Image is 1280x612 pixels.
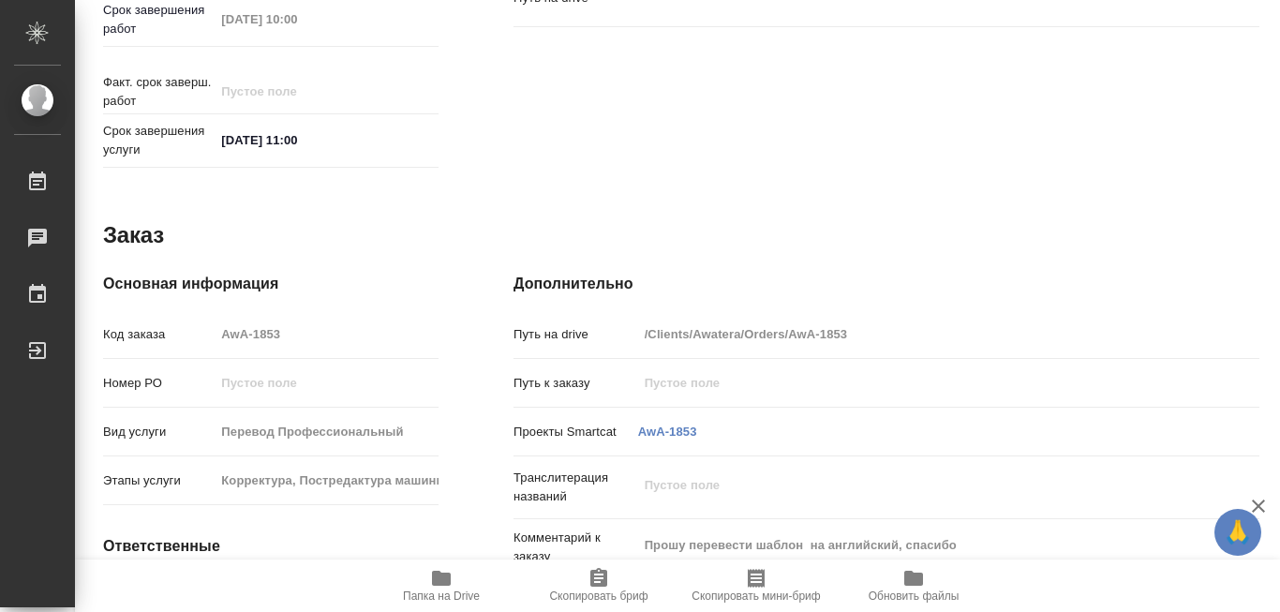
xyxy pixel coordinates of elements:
button: Папка на Drive [363,560,520,612]
p: Вид услуги [103,423,215,441]
input: Пустое поле [215,369,439,396]
a: AwA-1853 [638,425,697,439]
input: ✎ Введи что-нибудь [215,127,379,154]
input: Пустое поле [215,78,379,105]
p: Комментарий к заказу [513,529,638,566]
p: Проекты Smartcat [513,423,638,441]
input: Пустое поле [638,321,1198,348]
input: Пустое поле [215,467,439,494]
p: Код заказа [103,325,215,344]
button: Скопировать мини-бриф [677,560,835,612]
p: Срок завершения работ [103,1,215,38]
input: Пустое поле [215,6,379,33]
button: Обновить файлы [835,560,992,612]
p: Этапы услуги [103,471,215,490]
p: Путь на drive [513,325,638,344]
input: Пустое поле [638,369,1198,396]
p: Транслитерация названий [513,469,638,506]
textarea: Прошу перевести шаблон на английский, спасибо [638,530,1198,561]
span: Скопировать бриф [549,590,647,603]
span: Папка на Drive [403,590,480,603]
h2: Заказ [103,220,164,250]
span: 🙏 [1222,513,1254,552]
input: Пустое поле [215,321,439,348]
p: Путь к заказу [513,374,638,393]
h4: Дополнительно [513,273,1259,295]
span: Скопировать мини-бриф [692,590,820,603]
h4: Ответственные [103,535,439,558]
span: Обновить файлы [869,590,960,603]
p: Факт. срок заверш. работ [103,73,215,111]
p: Номер РО [103,374,215,393]
button: 🙏 [1214,509,1261,556]
input: Пустое поле [215,418,439,445]
p: Срок завершения услуги [103,122,215,159]
button: Скопировать бриф [520,560,677,612]
h4: Основная информация [103,273,439,295]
